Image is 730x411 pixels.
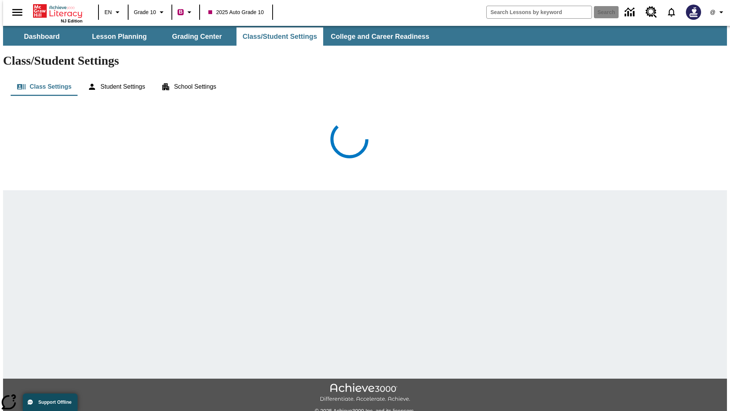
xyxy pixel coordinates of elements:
[175,5,197,19] button: Boost Class color is violet red. Change class color
[101,5,125,19] button: Language: EN, Select a language
[3,27,436,46] div: SubNavbar
[325,27,435,46] button: College and Career Readiness
[662,2,681,22] a: Notifications
[81,27,157,46] button: Lesson Planning
[641,2,662,22] a: Resource Center, Will open in new tab
[320,383,410,403] img: Achieve3000 Differentiate Accelerate Achieve
[23,393,78,411] button: Support Offline
[155,78,222,96] button: School Settings
[11,78,78,96] button: Class Settings
[487,6,592,18] input: search field
[710,8,715,16] span: @
[11,78,719,96] div: Class/Student Settings
[4,27,80,46] button: Dashboard
[236,27,323,46] button: Class/Student Settings
[3,54,727,68] h1: Class/Student Settings
[61,19,83,23] span: NJ Edition
[159,27,235,46] button: Grading Center
[208,8,263,16] span: 2025 Auto Grade 10
[620,2,641,23] a: Data Center
[81,78,151,96] button: Student Settings
[179,7,182,17] span: B
[686,5,701,20] img: Avatar
[33,3,83,23] div: Home
[134,8,156,16] span: Grade 10
[3,26,727,46] div: SubNavbar
[6,1,29,24] button: Open side menu
[105,8,112,16] span: EN
[33,3,83,19] a: Home
[681,2,706,22] button: Select a new avatar
[131,5,169,19] button: Grade: Grade 10, Select a grade
[706,5,730,19] button: Profile/Settings
[38,400,71,405] span: Support Offline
